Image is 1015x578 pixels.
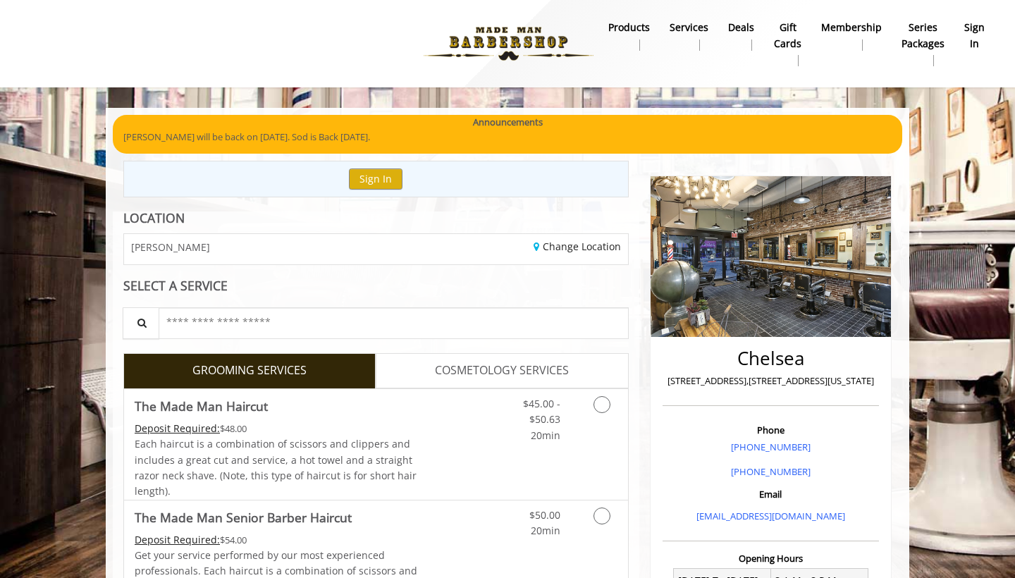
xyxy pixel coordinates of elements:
[902,20,945,51] b: Series packages
[811,18,892,54] a: MembershipMembership
[412,5,605,82] img: Made Man Barbershop logo
[670,20,708,35] b: Services
[718,18,764,54] a: DealsDeals
[954,18,995,54] a: sign insign in
[774,20,801,51] b: gift cards
[529,508,560,522] span: $50.00
[534,240,621,253] a: Change Location
[731,465,811,478] a: [PHONE_NUMBER]
[731,441,811,453] a: [PHONE_NUMBER]
[135,422,220,435] span: This service needs some Advance to be paid before we block your appointment
[435,362,569,380] span: COSMETOLOGY SERVICES
[123,307,159,339] button: Service Search
[123,279,629,293] div: SELECT A SERVICE
[135,532,418,548] div: $54.00
[135,533,220,546] span: This service needs some Advance to be paid before we block your appointment
[892,18,954,70] a: Series packagesSeries packages
[764,18,811,70] a: Gift cardsgift cards
[663,553,879,563] h3: Opening Hours
[192,362,307,380] span: GROOMING SERVICES
[531,429,560,442] span: 20min
[660,18,718,54] a: ServicesServices
[135,421,418,436] div: $48.00
[473,115,543,130] b: Announcements
[821,20,882,35] b: Membership
[135,437,417,498] span: Each haircut is a combination of scissors and clippers and includes a great cut and service, a ho...
[666,348,875,369] h2: Chelsea
[666,425,875,435] h3: Phone
[666,374,875,388] p: [STREET_ADDRESS],[STREET_ADDRESS][US_STATE]
[598,18,660,54] a: Productsproducts
[531,524,560,537] span: 20min
[666,489,875,499] h3: Email
[964,20,985,51] b: sign in
[135,508,352,527] b: The Made Man Senior Barber Haircut
[728,20,754,35] b: Deals
[131,242,210,252] span: [PERSON_NAME]
[123,130,892,144] p: [PERSON_NAME] will be back on [DATE]. Sod is Back [DATE].
[123,209,185,226] b: LOCATION
[349,168,402,189] button: Sign In
[523,397,560,426] span: $45.00 - $50.63
[608,20,650,35] b: products
[135,396,268,416] b: The Made Man Haircut
[696,510,845,522] a: [EMAIL_ADDRESS][DOMAIN_NAME]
